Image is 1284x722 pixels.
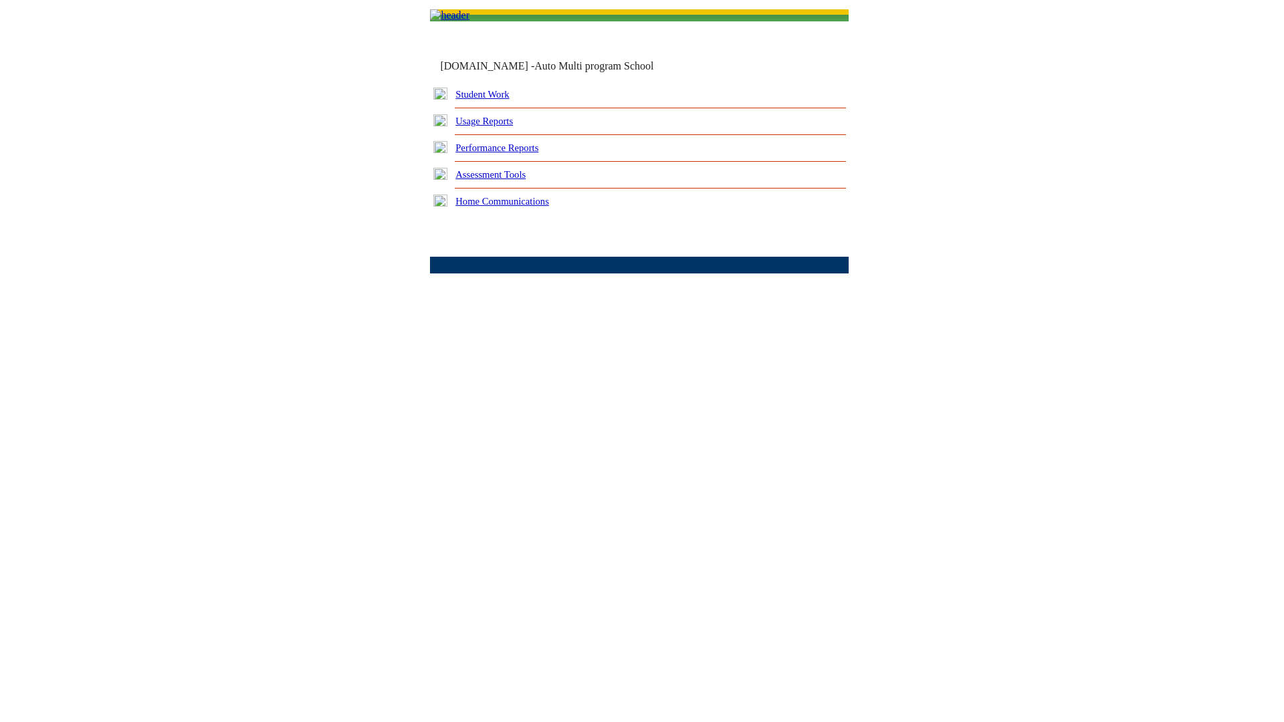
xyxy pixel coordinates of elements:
[455,169,526,180] a: Assessment Tools
[534,60,653,72] nobr: Auto Multi program School
[455,89,509,100] a: Student Work
[455,196,549,207] a: Home Communications
[433,195,447,207] img: plus.gif
[433,88,447,100] img: plus.gif
[433,141,447,153] img: plus.gif
[440,60,686,72] td: [DOMAIN_NAME] -
[433,168,447,180] img: plus.gif
[430,9,469,21] img: header
[455,116,513,126] a: Usage Reports
[433,114,447,126] img: plus.gif
[455,142,538,153] a: Performance Reports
